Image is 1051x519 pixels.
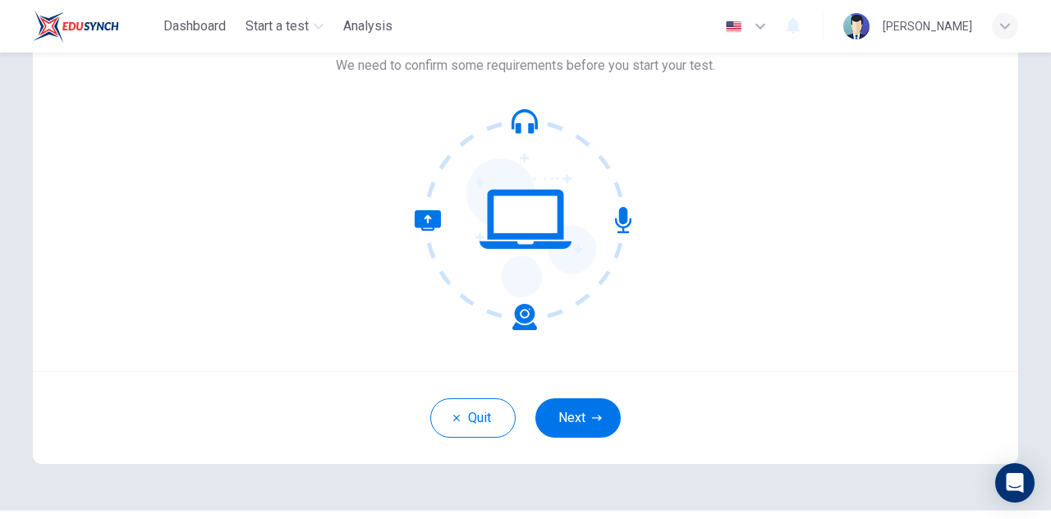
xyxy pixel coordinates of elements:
[343,16,392,36] span: Analysis
[336,56,715,76] span: We need to confirm some requirements before you start your test.
[995,463,1035,503] div: Open Intercom Messenger
[239,11,330,41] button: Start a test
[843,13,870,39] img: Profile picture
[33,10,157,43] a: EduSynch logo
[430,398,516,438] button: Quit
[883,16,972,36] div: [PERSON_NAME]
[535,398,621,438] button: Next
[33,10,119,43] img: EduSynch logo
[157,11,232,41] button: Dashboard
[246,16,309,36] span: Start a test
[723,21,744,33] img: en
[163,16,226,36] span: Dashboard
[337,11,399,41] button: Analysis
